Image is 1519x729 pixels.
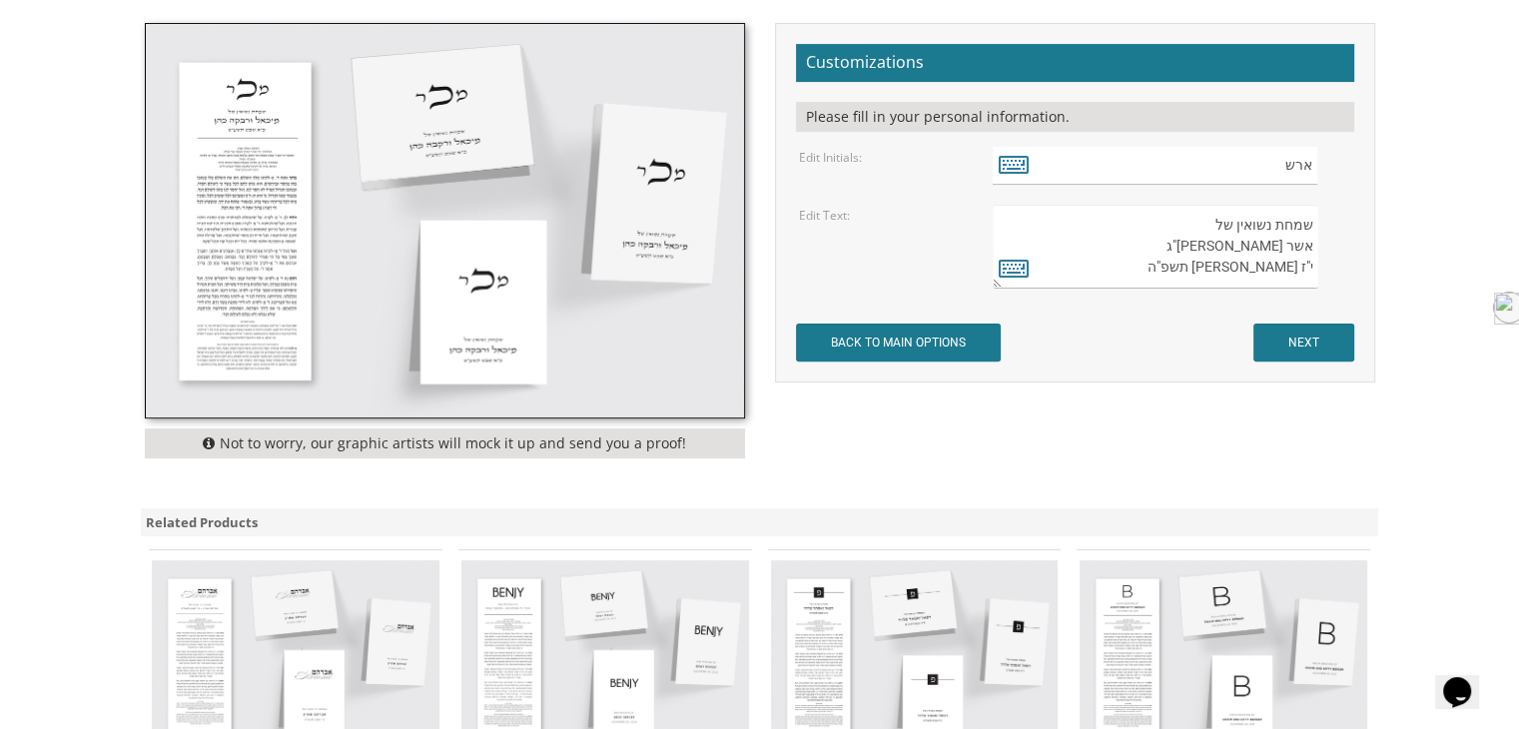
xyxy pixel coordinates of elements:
input: BACK TO MAIN OPTIONS [796,324,1001,362]
textarea: שמחת נשואין של [PERSON_NAME] כ"א שבט תשע"ט [993,205,1317,289]
h2: Customizations [796,44,1354,82]
label: Edit Text: [799,207,850,224]
div: Not to worry, our graphic artists will mock it up and send you a proof! [145,428,745,458]
input: NEXT [1253,324,1354,362]
div: Please fill in your personal information. [796,102,1354,132]
label: Edit Initials: [799,149,862,166]
div: Related Products [141,508,1379,537]
img: cbstyle7.jpg [146,24,744,417]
